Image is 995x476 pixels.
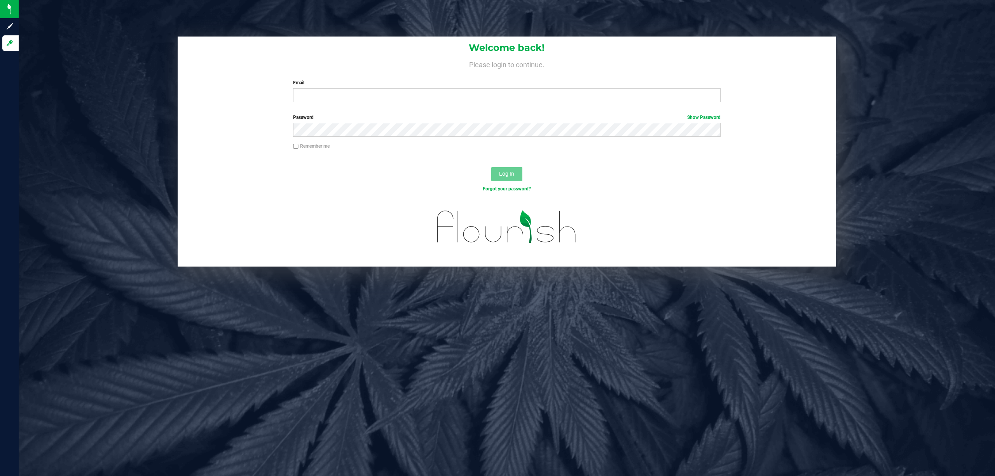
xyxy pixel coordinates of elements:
span: Password [293,115,314,120]
input: Remember me [293,144,298,149]
img: flourish_logo.svg [424,201,589,253]
a: Forgot your password? [483,186,531,192]
h1: Welcome back! [178,43,836,53]
span: Log In [499,171,514,177]
inline-svg: Log in [6,39,14,47]
a: Show Password [687,115,721,120]
label: Remember me [293,143,330,150]
label: Email [293,79,721,86]
inline-svg: Sign up [6,23,14,30]
h4: Please login to continue. [178,59,836,68]
button: Log In [491,167,522,181]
